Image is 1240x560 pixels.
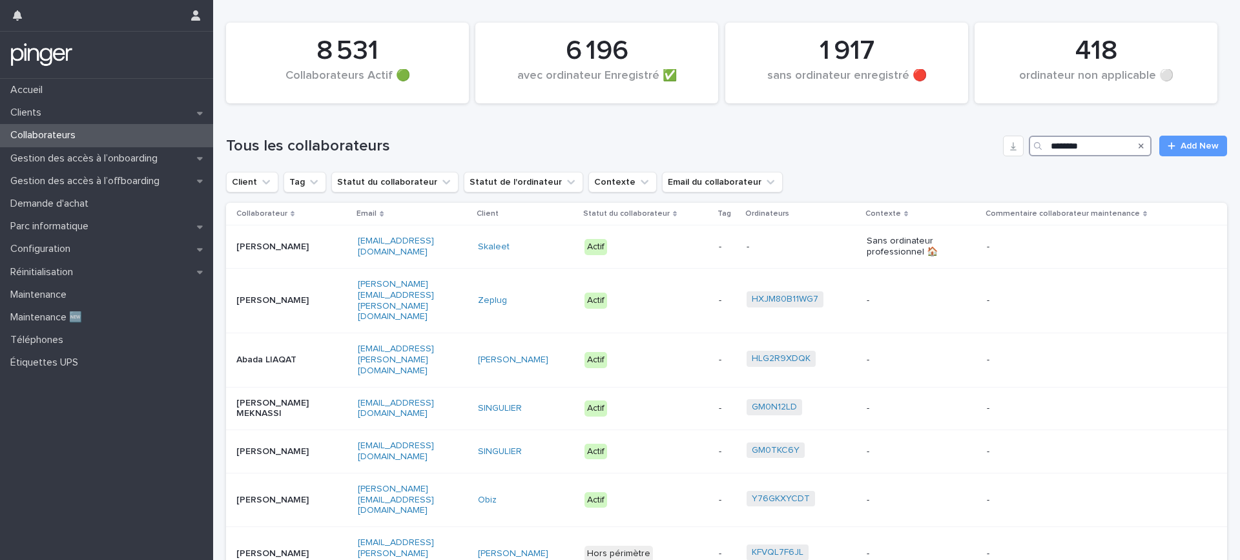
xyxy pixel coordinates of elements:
[358,280,434,321] a: [PERSON_NAME][EMAIL_ADDRESS][PERSON_NAME][DOMAIN_NAME]
[226,268,1227,333] tr: [PERSON_NAME][PERSON_NAME][EMAIL_ADDRESS][PERSON_NAME][DOMAIN_NAME]Zeplug Actif-HXJM80B11WG7 --
[584,293,607,309] div: Actif
[997,35,1195,67] div: 418
[226,225,1227,269] tr: [PERSON_NAME][EMAIL_ADDRESS][DOMAIN_NAME]Skaleet Actif--Sans ordinateur professionnel 🏠-
[358,484,434,515] a: [PERSON_NAME][EMAIL_ADDRESS][DOMAIN_NAME]
[752,353,811,364] a: HLG2R9XDQK
[867,446,947,457] p: -
[5,152,168,165] p: Gestion des accès à l’onboarding
[10,42,73,68] img: mTgBEunGTSyRkCgitkcU
[719,495,737,506] p: -
[358,399,434,419] a: [EMAIL_ADDRESS][DOMAIN_NAME]
[747,35,946,67] div: 1 917
[867,495,947,506] p: -
[226,333,1227,387] tr: Abada LIAQAT[EMAIL_ADDRESS][PERSON_NAME][DOMAIN_NAME][PERSON_NAME] Actif-HLG2R9XDQK --
[248,35,447,67] div: 8 531
[5,334,74,346] p: Téléphones
[226,137,998,156] h1: Tous les collaborateurs
[5,198,99,210] p: Demande d'achat
[226,387,1227,430] tr: [PERSON_NAME] MEKNASSI[EMAIL_ADDRESS][DOMAIN_NAME]SINGULIER Actif-GM0N12LD --
[752,294,818,305] a: HXJM80B11WG7
[478,403,522,414] a: SINGULIER
[584,400,607,417] div: Actif
[719,403,737,414] p: -
[5,266,83,278] p: Réinitialisation
[5,357,88,369] p: Étiquettes UPS
[662,172,783,192] button: Email du collaborateur
[987,495,1148,506] p: -
[236,398,317,420] p: [PERSON_NAME] MEKNASSI
[358,236,434,256] a: [EMAIL_ADDRESS][DOMAIN_NAME]
[584,492,607,508] div: Actif
[236,548,317,559] p: [PERSON_NAME]
[588,172,657,192] button: Contexte
[867,295,947,306] p: -
[497,35,696,67] div: 6 196
[478,295,507,306] a: Zeplug
[236,295,317,306] p: [PERSON_NAME]
[584,352,607,368] div: Actif
[752,402,797,413] a: GM0N12LD
[248,69,447,96] div: Collaborateurs Actif 🟢
[1181,141,1219,150] span: Add New
[358,441,434,461] a: [EMAIL_ADDRESS][DOMAIN_NAME]
[583,207,670,221] p: Statut du collaborateur
[5,289,77,301] p: Maintenance
[478,495,497,506] a: Obiz
[1029,136,1152,156] input: Search
[719,548,737,559] p: -
[719,242,737,253] p: -
[5,243,81,255] p: Configuration
[478,548,548,559] a: [PERSON_NAME]
[747,69,946,96] div: sans ordinateur enregistré 🔴
[987,295,1148,306] p: -
[478,355,548,366] a: [PERSON_NAME]
[865,207,901,221] p: Contexte
[584,239,607,255] div: Actif
[358,344,434,375] a: [EMAIL_ADDRESS][PERSON_NAME][DOMAIN_NAME]
[987,548,1148,559] p: -
[867,355,947,366] p: -
[986,207,1140,221] p: Commentaire collaborateur maintenance
[464,172,583,192] button: Statut de l'ordinateur
[745,207,789,221] p: Ordinateurs
[477,207,499,221] p: Client
[236,207,287,221] p: Collaborateur
[226,473,1227,526] tr: [PERSON_NAME][PERSON_NAME][EMAIL_ADDRESS][DOMAIN_NAME]Obiz Actif-Y76GKXYCDT --
[5,84,53,96] p: Accueil
[331,172,459,192] button: Statut du collaborateur
[236,495,317,506] p: [PERSON_NAME]
[987,355,1148,366] p: -
[719,355,737,366] p: -
[867,548,947,559] p: -
[867,403,947,414] p: -
[997,69,1195,96] div: ordinateur non applicable ⚪
[5,107,52,119] p: Clients
[987,446,1148,457] p: -
[284,172,326,192] button: Tag
[752,445,800,456] a: GM0TKC6Y
[719,295,737,306] p: -
[718,207,731,221] p: Tag
[478,242,510,253] a: Skaleet
[478,446,522,457] a: SINGULIER
[987,403,1148,414] p: -
[5,175,170,187] p: Gestion des accès à l’offboarding
[236,446,317,457] p: [PERSON_NAME]
[5,129,86,141] p: Collaborateurs
[5,311,92,324] p: Maintenance 🆕
[867,236,947,258] p: Sans ordinateur professionnel 🏠
[752,547,803,558] a: KFVQL7F6JL
[226,430,1227,473] tr: [PERSON_NAME][EMAIL_ADDRESS][DOMAIN_NAME]SINGULIER Actif-GM0TKC6Y --
[987,242,1148,253] p: -
[497,69,696,96] div: avec ordinateur Enregistré ✅
[1159,136,1227,156] a: Add New
[356,207,377,221] p: Email
[719,446,737,457] p: -
[226,172,278,192] button: Client
[752,493,810,504] a: Y76GKXYCDT
[584,444,607,460] div: Actif
[236,242,317,253] p: [PERSON_NAME]
[747,242,827,253] p: -
[236,355,317,366] p: Abada LIAQAT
